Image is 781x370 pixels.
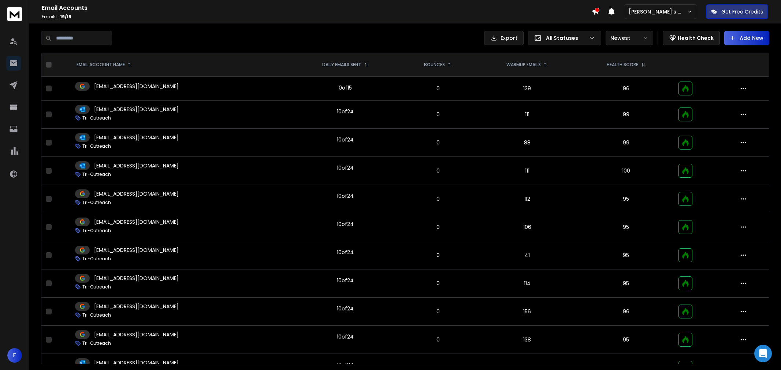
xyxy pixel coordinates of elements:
[77,62,132,68] div: EMAIL ACCOUNT NAME
[721,8,763,15] p: Get Free Credits
[476,269,578,298] td: 114
[82,228,111,234] p: Tri-Outreach
[476,241,578,269] td: 41
[578,129,674,157] td: 99
[82,312,111,318] p: Tri-Outreach
[405,223,472,231] p: 0
[60,14,71,20] span: 19 / 19
[424,62,445,68] p: BOUNCES
[405,308,472,315] p: 0
[578,213,674,241] td: 95
[82,284,111,290] p: Tri-Outreach
[94,303,179,310] p: [EMAIL_ADDRESS][DOMAIN_NAME]
[476,129,578,157] td: 88
[94,275,179,282] p: [EMAIL_ADDRESS][DOMAIN_NAME]
[42,4,592,12] h1: Email Accounts
[578,326,674,354] td: 95
[94,162,179,169] p: [EMAIL_ADDRESS][DOMAIN_NAME]
[476,326,578,354] td: 138
[405,195,472,203] p: 0
[337,249,354,256] div: 10 of 24
[337,277,354,284] div: 10 of 24
[476,77,578,101] td: 129
[82,200,111,205] p: Tri-Outreach
[42,14,592,20] p: Emails :
[578,298,674,326] td: 96
[405,280,472,287] p: 0
[607,62,638,68] p: HEALTH SCORE
[7,348,22,363] button: F
[339,84,352,91] div: 0 of 15
[94,134,179,141] p: [EMAIL_ADDRESS][DOMAIN_NAME]
[578,157,674,185] td: 100
[337,192,354,200] div: 10 of 24
[546,34,586,42] p: All Statuses
[405,85,472,92] p: 0
[337,164,354,171] div: 10 of 24
[754,345,772,362] div: Open Intercom Messenger
[629,8,687,15] p: [PERSON_NAME]'s Workspace
[606,31,653,45] button: Newest
[476,101,578,129] td: 111
[337,136,354,143] div: 10 of 24
[578,185,674,213] td: 95
[82,340,111,346] p: Tri-Outreach
[578,101,674,129] td: 99
[484,31,524,45] button: Export
[82,115,111,121] p: Tri-Outreach
[476,298,578,326] td: 156
[405,139,472,146] p: 0
[663,31,720,45] button: Health Check
[337,305,354,312] div: 10 of 24
[94,359,179,366] p: [EMAIL_ADDRESS][DOMAIN_NAME]
[94,246,179,254] p: [EMAIL_ADDRESS][DOMAIN_NAME]
[476,185,578,213] td: 112
[337,108,354,115] div: 10 of 24
[82,143,111,149] p: Tri-Outreach
[724,31,769,45] button: Add New
[94,218,179,226] p: [EMAIL_ADDRESS][DOMAIN_NAME]
[678,34,714,42] p: Health Check
[82,256,111,262] p: Tri-Outreach
[405,336,472,343] p: 0
[706,4,768,19] button: Get Free Credits
[337,333,354,340] div: 10 of 24
[476,157,578,185] td: 111
[322,62,361,68] p: DAILY EMAILS SENT
[94,106,179,113] p: [EMAIL_ADDRESS][DOMAIN_NAME]
[578,269,674,298] td: 95
[405,167,472,174] p: 0
[578,77,674,101] td: 96
[94,331,179,338] p: [EMAIL_ADDRESS][DOMAIN_NAME]
[94,190,179,197] p: [EMAIL_ADDRESS][DOMAIN_NAME]
[578,241,674,269] td: 95
[506,62,541,68] p: WARMUP EMAILS
[405,111,472,118] p: 0
[405,252,472,259] p: 0
[476,213,578,241] td: 106
[337,220,354,228] div: 10 of 24
[337,361,354,369] div: 10 of 24
[7,7,22,21] img: logo
[82,171,111,177] p: Tri-Outreach
[94,83,179,90] p: [EMAIL_ADDRESS][DOMAIN_NAME]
